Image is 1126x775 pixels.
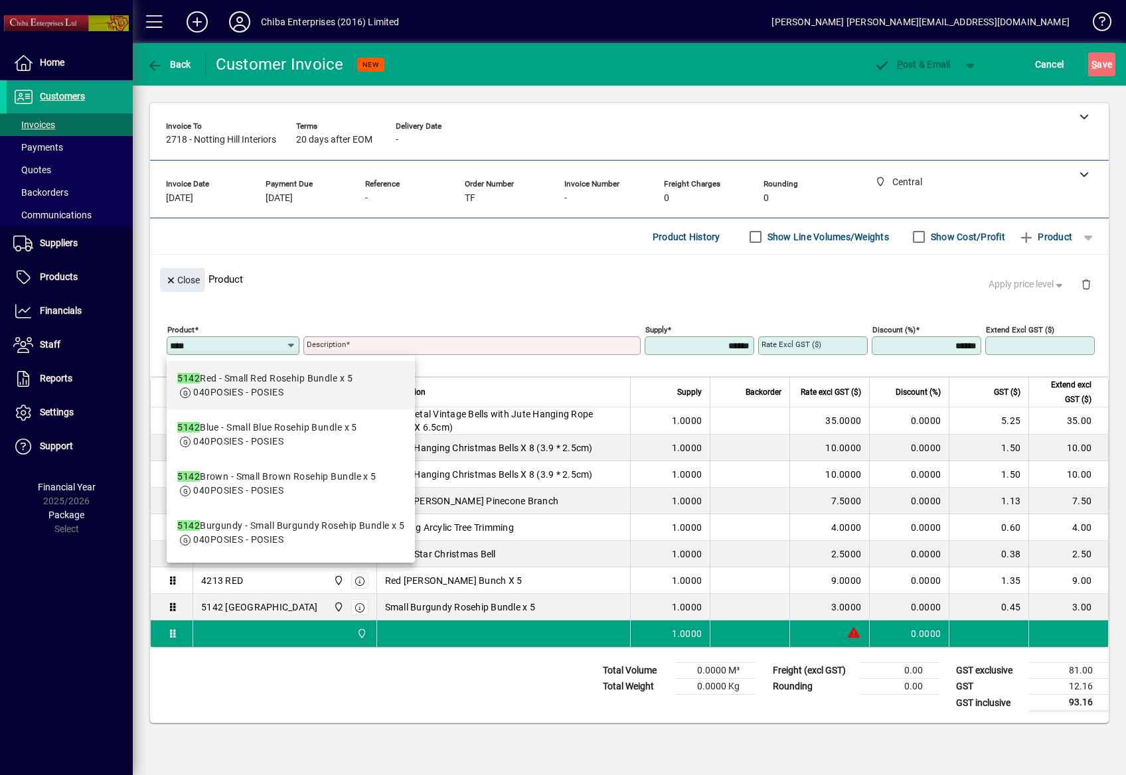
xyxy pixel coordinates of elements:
[362,60,379,69] span: NEW
[353,626,368,641] span: Central
[13,210,92,220] span: Communications
[330,573,345,588] span: Central
[1028,435,1108,461] td: 10.00
[771,11,1070,33] div: [PERSON_NAME] [PERSON_NAME][EMAIL_ADDRESS][DOMAIN_NAME]
[385,600,535,614] span: Small Burgundy Rosehip Bundle x 5
[1029,679,1109,695] td: 12.16
[13,165,51,175] span: Quotes
[869,461,949,488] td: 0.0000
[1028,594,1108,620] td: 3.00
[564,193,567,204] span: -
[385,574,523,587] span: Red [PERSON_NAME] Bunch X 5
[653,226,720,247] span: Product History
[396,135,398,145] span: -
[949,541,1028,567] td: 0.38
[1032,52,1068,76] button: Cancel
[216,54,344,75] div: Customer Invoice
[897,59,903,70] span: P
[167,325,195,334] mat-label: Product
[167,459,415,508] mat-option: 5142 Brown - Small Brown Rosehip Bundle x 5
[764,193,769,204] span: 0
[307,355,630,369] mat-error: Required
[1083,3,1109,46] a: Knowledge Base
[7,396,133,429] a: Settings
[869,435,949,461] td: 0.0000
[1028,488,1108,514] td: 7.50
[40,238,78,248] span: Suppliers
[949,679,1029,695] td: GST
[896,385,941,399] span: Discount (%)
[1029,663,1109,679] td: 81.00
[48,510,84,520] span: Package
[177,421,357,435] div: Blue - Small Blue Rosehip Bundle x 5
[672,521,702,534] span: 1.0000
[385,494,559,508] span: 86cm [PERSON_NAME] Pinecone Branch
[1028,514,1108,541] td: 4.00
[40,373,72,384] span: Reports
[1070,268,1102,300] button: Delete
[798,441,861,455] div: 10.0000
[798,468,861,481] div: 10.0000
[1028,567,1108,594] td: 9.00
[7,181,133,204] a: Backorders
[596,663,676,679] td: Total Volume
[177,471,200,482] em: 5142
[798,547,861,561] div: 2.5000
[676,663,756,679] td: 0.0000 M³
[798,600,861,614] div: 3.0000
[801,385,861,399] span: Rate excl GST ($)
[465,193,475,204] span: TF
[869,594,949,620] td: 0.0000
[177,422,200,433] em: 5142
[201,574,243,587] div: 4213 RED
[13,187,68,198] span: Backorders
[874,59,951,70] span: ost & Email
[762,340,821,349] mat-label: Rate excl GST ($)
[983,273,1071,297] button: Apply price level
[40,91,85,102] span: Customers
[7,204,133,226] a: Communications
[986,325,1054,334] mat-label: Extend excl GST ($)
[385,407,623,434] span: Gold Metal Vintage Bells with Jute Hanging Rope (11cm X 6.5cm)
[869,541,949,567] td: 0.0000
[193,534,283,545] span: 040POSIES - POSIES
[798,494,861,508] div: 7.5000
[647,225,726,249] button: Product History
[177,519,404,533] div: Burgundy - Small Burgundy Rosehip Bundle x 5
[266,193,293,204] span: [DATE]
[994,385,1020,399] span: GST ($)
[167,508,415,557] mat-option: 5142 Burgundy - Small Burgundy Rosehip Bundle x 5
[307,340,346,349] mat-label: Description
[989,277,1066,291] span: Apply price level
[7,362,133,395] a: Reports
[766,663,859,679] td: Freight (excl GST)
[365,193,368,204] span: -
[13,142,63,153] span: Payments
[13,119,55,130] span: Invoices
[949,594,1028,620] td: 0.45
[676,679,756,695] td: 0.0000 Kg
[1028,407,1108,435] td: 35.00
[672,494,702,508] span: 1.0000
[40,271,78,282] span: Products
[928,230,1005,244] label: Show Cost/Profit
[385,547,496,561] span: 50mm Star Christmas Bell
[859,679,939,695] td: 0.00
[596,679,676,695] td: Total Weight
[1091,59,1097,70] span: S
[7,136,133,159] a: Payments
[157,273,208,285] app-page-header-button: Close
[193,387,283,397] span: 040POSIES - POSIES
[160,268,205,292] button: Close
[867,52,957,76] button: Post & Email
[1035,54,1064,75] span: Cancel
[1070,278,1102,290] app-page-header-button: Delete
[7,295,133,328] a: Financials
[38,482,96,492] span: Financial Year
[765,230,889,244] label: Show Line Volumes/Weights
[672,441,702,455] span: 1.0000
[1028,541,1108,567] td: 2.50
[672,574,702,587] span: 1.0000
[177,470,376,484] div: Brown - Small Brown Rosehip Bundle x 5
[677,385,702,399] span: Supply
